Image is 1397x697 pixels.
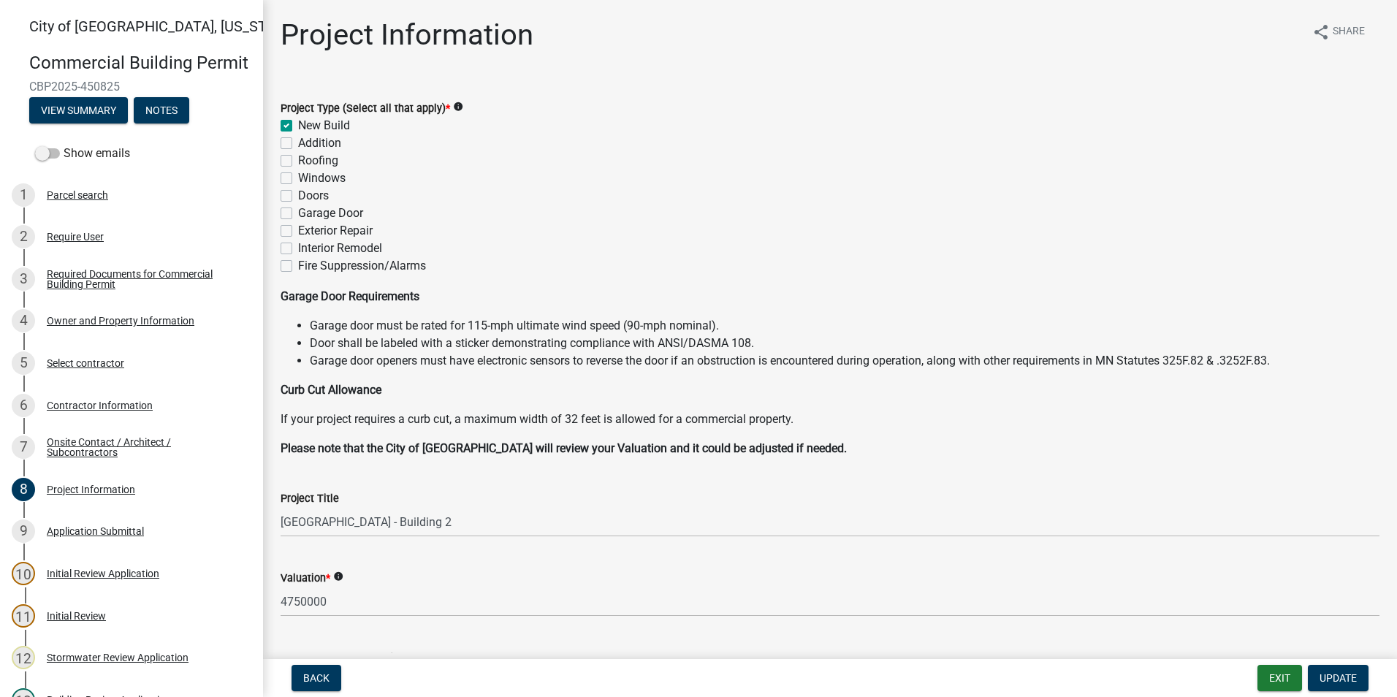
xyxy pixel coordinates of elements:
div: 8 [12,478,35,501]
div: 10 [12,562,35,585]
div: Initial Review [47,611,106,621]
div: 11 [12,604,35,628]
i: info [453,102,463,112]
div: 3 [12,267,35,291]
div: 5 [12,351,35,375]
span: Update [1320,672,1357,684]
button: Back [292,665,341,691]
label: New Build [298,117,350,134]
div: Onsite Contact / Architect / Subcontractors [47,437,240,457]
label: Doors [298,187,329,205]
h1: Project Information [281,18,533,53]
p: If your project requires a curb cut, a maximum width of 32 feet is allowed for a commercial prope... [281,411,1379,428]
label: Interior Remodel [298,240,382,257]
span: City of [GEOGRAPHIC_DATA], [US_STATE] [29,18,295,35]
label: Fire Suppression/Alarms [298,257,426,275]
button: Update [1308,665,1369,691]
button: shareShare [1301,18,1377,46]
strong: Garage Door Requirements [281,289,419,303]
i: share [1312,23,1330,41]
div: Require User [47,232,104,242]
div: Owner and Property Information [47,316,194,326]
strong: Please note that the City of [GEOGRAPHIC_DATA] will review your Valuation and it could be adjuste... [281,441,847,455]
button: Notes [134,97,189,123]
div: Project Information [47,484,135,495]
div: Application Submittal [47,526,144,536]
div: 2 [12,225,35,248]
i: info [387,652,397,663]
div: Contractor Information [47,400,153,411]
div: 6 [12,394,35,417]
div: Initial Review Application [47,568,159,579]
button: Exit [1257,665,1302,691]
div: Parcel search [47,190,108,200]
div: Required Documents for Commercial Building Permit [47,269,240,289]
label: Exterior Repair [298,222,373,240]
div: Stormwater Review Application [47,652,189,663]
label: Project Type (Select all that apply) [281,104,450,114]
label: Addition [298,134,341,152]
label: Garage Door [298,205,363,222]
span: Back [303,672,330,684]
li: Door shall be labeled with a sticker demonstrating compliance with ANSI/DASMA 108. [310,335,1379,352]
div: Select contractor [47,358,124,368]
label: Roofing [298,152,338,170]
h4: Commercial Building Permit [29,53,251,74]
span: Share [1333,23,1365,41]
label: Show emails [35,145,130,162]
li: Garage door openers must have electronic sensors to reverse the door if an obstruction is encount... [310,352,1379,370]
wm-modal-confirm: Notes [134,105,189,117]
li: Garage door must be rated for 115-mph ultimate wind speed (90-mph nominal). [310,317,1379,335]
div: 4 [12,309,35,332]
strong: Curb Cut Allowance [281,383,381,397]
span: CBP2025-450825 [29,80,234,94]
div: 1 [12,183,35,207]
label: Valuation [281,574,330,584]
i: info [333,571,343,582]
div: 9 [12,519,35,543]
button: View Summary [29,97,128,123]
div: 7 [12,435,35,459]
label: Project Title [281,494,339,504]
wm-modal-confirm: Summary [29,105,128,117]
label: Windows [298,170,346,187]
div: 12 [12,646,35,669]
